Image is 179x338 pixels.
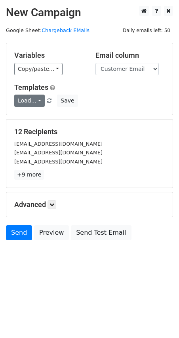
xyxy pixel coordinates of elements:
h2: New Campaign [6,6,173,19]
small: [EMAIL_ADDRESS][DOMAIN_NAME] [14,141,103,147]
a: Send [6,225,32,240]
h5: Variables [14,51,84,60]
h5: Advanced [14,200,165,209]
iframe: Chat Widget [139,300,179,338]
button: Save [57,95,78,107]
a: Preview [34,225,69,240]
a: Daily emails left: 50 [120,27,173,33]
a: Send Test Email [71,225,131,240]
h5: Email column [95,51,165,60]
small: [EMAIL_ADDRESS][DOMAIN_NAME] [14,150,103,156]
small: [EMAIL_ADDRESS][DOMAIN_NAME] [14,159,103,165]
h5: 12 Recipients [14,127,165,136]
small: Google Sheet: [6,27,89,33]
a: Templates [14,83,48,91]
a: Chargeback EMails [42,27,89,33]
a: Load... [14,95,45,107]
a: Copy/paste... [14,63,63,75]
a: +9 more [14,170,44,180]
span: Daily emails left: 50 [120,26,173,35]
